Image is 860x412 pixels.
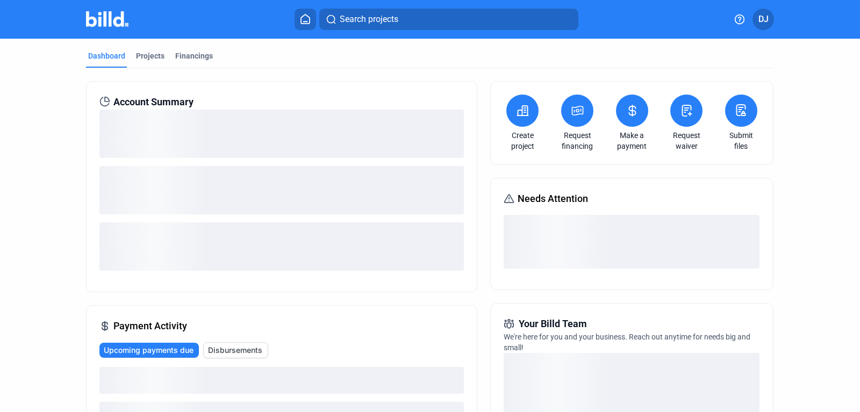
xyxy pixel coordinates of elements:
span: DJ [758,13,769,26]
span: We're here for you and your business. Reach out anytime for needs big and small! [504,333,750,352]
a: Request financing [558,130,596,151]
span: Your Billd Team [519,316,587,331]
div: Financings [175,50,213,61]
div: loading [99,367,464,394]
a: Request waiver [668,130,705,151]
div: loading [99,110,464,158]
a: Create project [504,130,541,151]
span: Upcoming payments due [104,345,193,356]
a: Make a payment [613,130,651,151]
span: Account Summary [113,95,193,110]
button: Disbursements [203,342,268,358]
span: Payment Activity [113,319,187,334]
span: Disbursements [208,345,262,356]
span: Needs Attention [518,191,588,206]
div: Dashboard [88,50,125,61]
div: loading [99,222,464,271]
button: DJ [752,9,774,30]
img: Billd Company Logo [86,11,128,27]
span: Search projects [340,13,398,26]
a: Submit files [722,130,760,151]
div: Projects [136,50,164,61]
div: loading [504,215,759,269]
button: Search projects [319,9,578,30]
div: loading [99,166,464,214]
button: Upcoming payments due [99,343,199,358]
